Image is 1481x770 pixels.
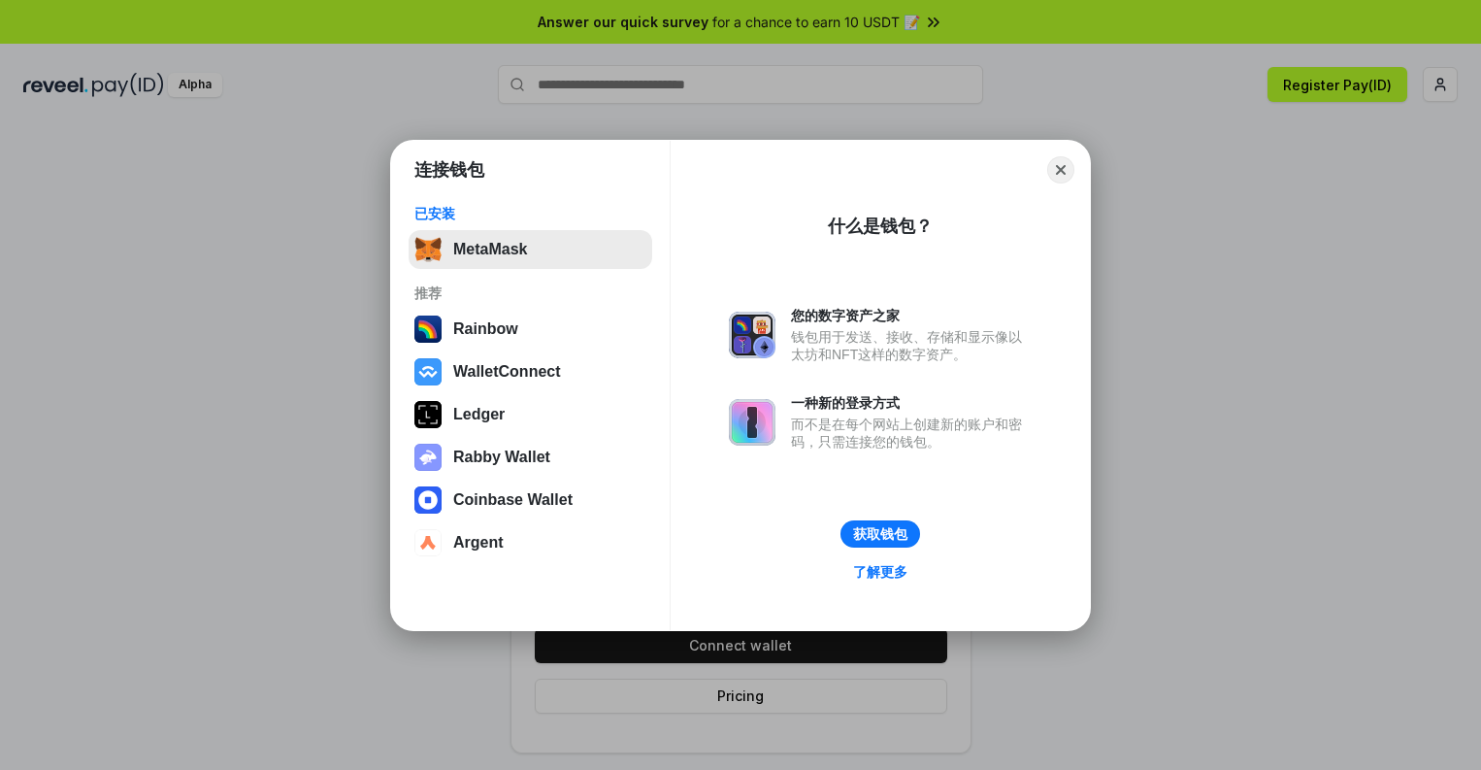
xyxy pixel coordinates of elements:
img: svg+xml,%3Csvg%20xmlns%3D%22http%3A%2F%2Fwww.w3.org%2F2000%2Fsvg%22%20fill%3D%22none%22%20viewBox... [729,399,775,446]
div: 钱包用于发送、接收、存储和显示像以太坊和NFT这样的数字资产。 [791,328,1032,363]
div: WalletConnect [453,363,561,381]
button: Ledger [409,395,652,434]
div: 什么是钱包？ [828,215,933,238]
button: 获取钱包 [840,520,920,548]
div: 您的数字资产之家 [791,307,1032,324]
div: Rabby Wallet [453,449,550,466]
div: Rainbow [453,320,518,338]
img: svg+xml,%3Csvg%20width%3D%22120%22%20height%3D%22120%22%20viewBox%3D%220%200%20120%20120%22%20fil... [414,316,442,343]
div: Argent [453,534,504,552]
img: svg+xml,%3Csvg%20width%3D%2228%22%20height%3D%2228%22%20viewBox%3D%220%200%2028%2028%22%20fill%3D... [414,529,442,556]
button: Close [1047,156,1074,184]
button: Coinbase Wallet [409,481,652,519]
div: MetaMask [453,241,527,258]
div: 一种新的登录方式 [791,394,1032,412]
div: 而不是在每个网站上创建新的账户和密码，只需连接您的钱包。 [791,416,1032,451]
img: svg+xml,%3Csvg%20width%3D%2228%22%20height%3D%2228%22%20viewBox%3D%220%200%2028%2028%22%20fill%3D... [414,358,442,385]
a: 了解更多 [841,559,919,585]
img: svg+xml,%3Csvg%20xmlns%3D%22http%3A%2F%2Fwww.w3.org%2F2000%2Fsvg%22%20width%3D%2228%22%20height%3... [414,401,442,428]
img: svg+xml,%3Csvg%20xmlns%3D%22http%3A%2F%2Fwww.w3.org%2F2000%2Fsvg%22%20fill%3D%22none%22%20viewBox... [729,312,775,358]
div: 已安装 [414,205,646,222]
button: Argent [409,523,652,562]
h1: 连接钱包 [414,158,484,182]
div: 推荐 [414,285,646,302]
button: Rabby Wallet [409,438,652,477]
div: 获取钱包 [853,525,907,543]
img: svg+xml,%3Csvg%20width%3D%2228%22%20height%3D%2228%22%20viewBox%3D%220%200%2028%2028%22%20fill%3D... [414,486,442,514]
button: Rainbow [409,310,652,349]
button: WalletConnect [409,352,652,391]
button: MetaMask [409,230,652,269]
div: Ledger [453,406,505,423]
img: svg+xml,%3Csvg%20xmlns%3D%22http%3A%2F%2Fwww.w3.org%2F2000%2Fsvg%22%20fill%3D%22none%22%20viewBox... [414,444,442,471]
div: 了解更多 [853,563,907,581]
div: Coinbase Wallet [453,491,573,509]
img: svg+xml,%3Csvg%20fill%3D%22none%22%20height%3D%2233%22%20viewBox%3D%220%200%2035%2033%22%20width%... [414,236,442,263]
